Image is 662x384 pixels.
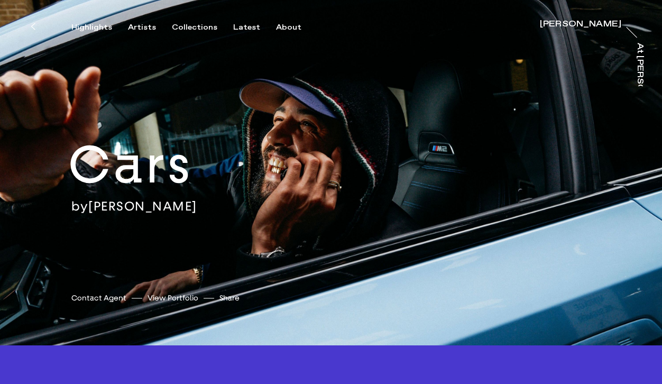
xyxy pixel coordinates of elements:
[636,43,644,138] div: At [PERSON_NAME]
[71,23,128,32] button: Highlights
[128,23,172,32] button: Artists
[219,291,240,305] button: Share
[148,292,198,304] a: View Portfolio
[633,43,644,86] a: At [PERSON_NAME]
[540,20,621,31] a: [PERSON_NAME]
[233,23,260,32] div: Latest
[233,23,276,32] button: Latest
[276,23,301,32] div: About
[172,23,217,32] div: Collections
[68,132,264,198] h2: Cars
[88,198,197,214] a: [PERSON_NAME]
[71,292,126,304] a: Contact Agent
[71,198,88,214] span: by
[172,23,233,32] button: Collections
[276,23,317,32] button: About
[71,23,112,32] div: Highlights
[128,23,156,32] div: Artists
